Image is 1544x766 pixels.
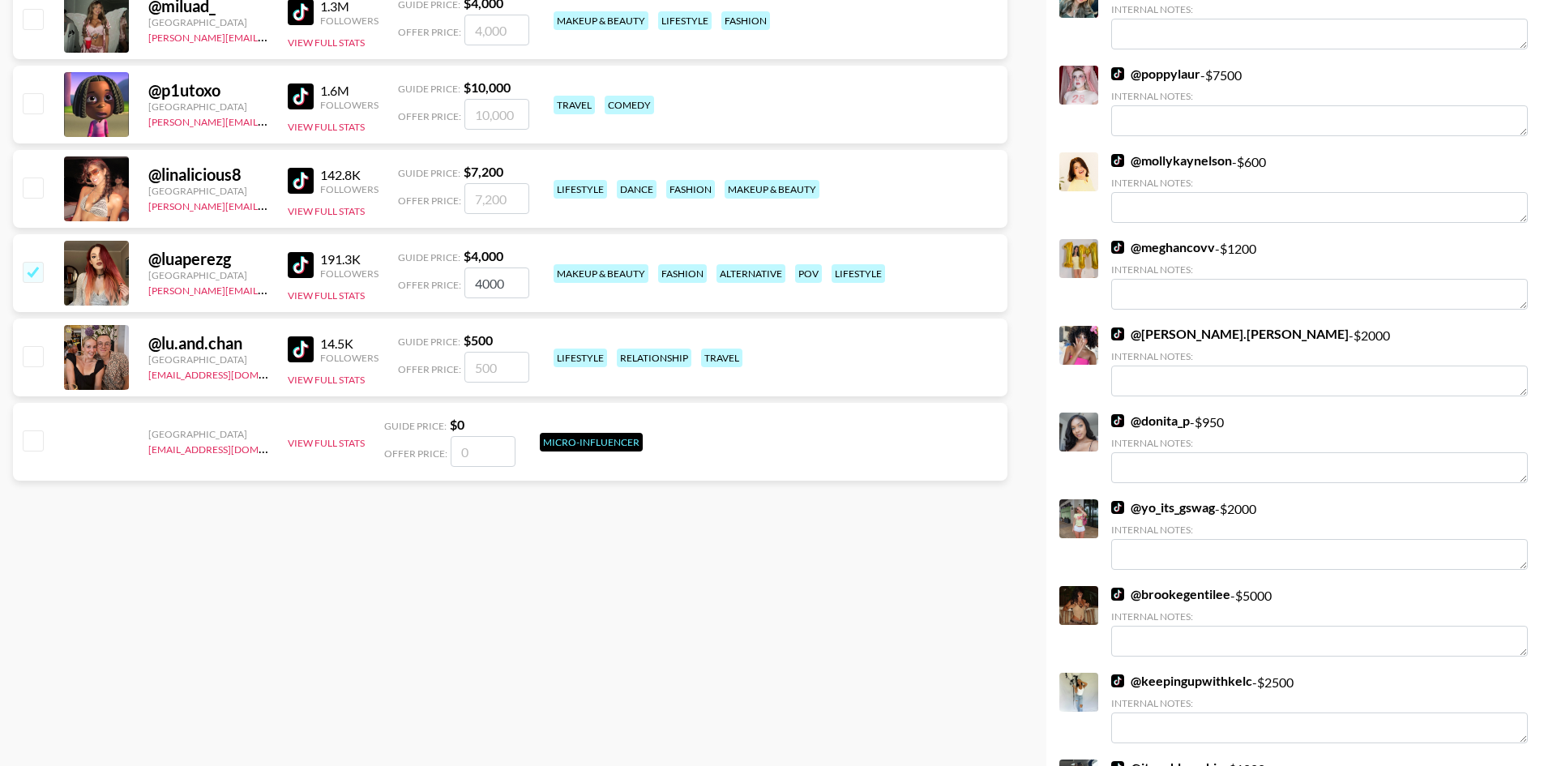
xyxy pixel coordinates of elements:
[1111,3,1528,15] div: Internal Notes:
[148,197,388,212] a: [PERSON_NAME][EMAIL_ADDRESS][DOMAIN_NAME]
[148,281,465,297] a: [PERSON_NAME][EMAIL_ADDRESS][PERSON_NAME][DOMAIN_NAME]
[1111,413,1528,483] div: - $ 950
[398,251,460,263] span: Guide Price:
[320,83,379,99] div: 1.6M
[148,16,268,28] div: [GEOGRAPHIC_DATA]
[148,165,268,185] div: @ linalicious8
[1111,177,1528,189] div: Internal Notes:
[148,80,268,101] div: @ p1utoxo
[1111,239,1215,255] a: @meghancovv
[288,374,365,386] button: View Full Stats
[148,269,268,281] div: [GEOGRAPHIC_DATA]
[1111,673,1252,689] a: @keepingupwithkelc
[148,333,268,353] div: @ lu.and.chan
[1111,501,1124,514] img: TikTok
[701,349,742,367] div: travel
[398,195,461,207] span: Offer Price:
[1111,586,1528,657] div: - $ 5000
[1111,610,1528,623] div: Internal Notes:
[795,264,822,283] div: pov
[464,164,503,179] strong: $ 7,200
[464,267,529,298] input: 4,000
[464,15,529,45] input: 4,000
[658,11,712,30] div: lifestyle
[1111,239,1528,310] div: - $ 1200
[1111,241,1124,254] img: TikTok
[1111,588,1124,601] img: TikTok
[1111,350,1528,362] div: Internal Notes:
[1111,326,1349,342] a: @[PERSON_NAME].[PERSON_NAME]
[1111,152,1528,223] div: - $ 600
[464,352,529,383] input: 500
[464,332,493,348] strong: $ 500
[554,11,648,30] div: makeup & beauty
[1111,437,1528,449] div: Internal Notes:
[288,336,314,362] img: TikTok
[721,11,770,30] div: fashion
[398,167,460,179] span: Guide Price:
[1111,697,1528,709] div: Internal Notes:
[288,437,365,449] button: View Full Stats
[554,180,607,199] div: lifestyle
[148,113,465,128] a: [PERSON_NAME][EMAIL_ADDRESS][PERSON_NAME][DOMAIN_NAME]
[320,183,379,195] div: Followers
[464,248,503,263] strong: $ 4,000
[148,185,268,197] div: [GEOGRAPHIC_DATA]
[666,180,715,199] div: fashion
[320,336,379,352] div: 14.5K
[658,264,707,283] div: fashion
[464,183,529,214] input: 7,200
[451,436,515,467] input: 0
[540,433,643,451] div: Micro-Influencer
[288,83,314,109] img: TikTok
[398,279,461,291] span: Offer Price:
[1111,67,1124,80] img: TikTok
[1111,499,1215,516] a: @yo_its_gswag
[832,264,885,283] div: lifestyle
[464,79,511,95] strong: $ 10,000
[288,121,365,133] button: View Full Stats
[605,96,654,114] div: comedy
[450,417,464,432] strong: $ 0
[1111,66,1528,136] div: - $ 7500
[288,36,365,49] button: View Full Stats
[398,363,461,375] span: Offer Price:
[1111,673,1528,743] div: - $ 2500
[320,15,379,27] div: Followers
[148,101,268,113] div: [GEOGRAPHIC_DATA]
[148,366,311,381] a: [EMAIL_ADDRESS][DOMAIN_NAME]
[398,83,460,95] span: Guide Price:
[1111,414,1124,427] img: TikTok
[320,352,379,364] div: Followers
[464,99,529,130] input: 10,000
[288,252,314,278] img: TikTok
[384,420,447,432] span: Guide Price:
[716,264,785,283] div: alternative
[148,353,268,366] div: [GEOGRAPHIC_DATA]
[288,168,314,194] img: TikTok
[1111,586,1230,602] a: @brookegentilee
[617,180,657,199] div: dance
[320,99,379,111] div: Followers
[1111,66,1200,82] a: @poppylaur
[148,428,268,440] div: [GEOGRAPHIC_DATA]
[1111,674,1124,687] img: TikTok
[1111,263,1528,276] div: Internal Notes:
[398,336,460,348] span: Guide Price:
[1111,524,1528,536] div: Internal Notes:
[1111,413,1190,429] a: @donita_p
[398,110,461,122] span: Offer Price:
[320,267,379,280] div: Followers
[1111,326,1528,396] div: - $ 2000
[398,26,461,38] span: Offer Price:
[554,264,648,283] div: makeup & beauty
[1111,90,1528,102] div: Internal Notes:
[1111,152,1232,169] a: @mollykaynelson
[1111,154,1124,167] img: TikTok
[320,167,379,183] div: 142.8K
[384,447,447,460] span: Offer Price:
[1111,327,1124,340] img: TikTok
[617,349,691,367] div: relationship
[1111,499,1528,570] div: - $ 2000
[725,180,819,199] div: makeup & beauty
